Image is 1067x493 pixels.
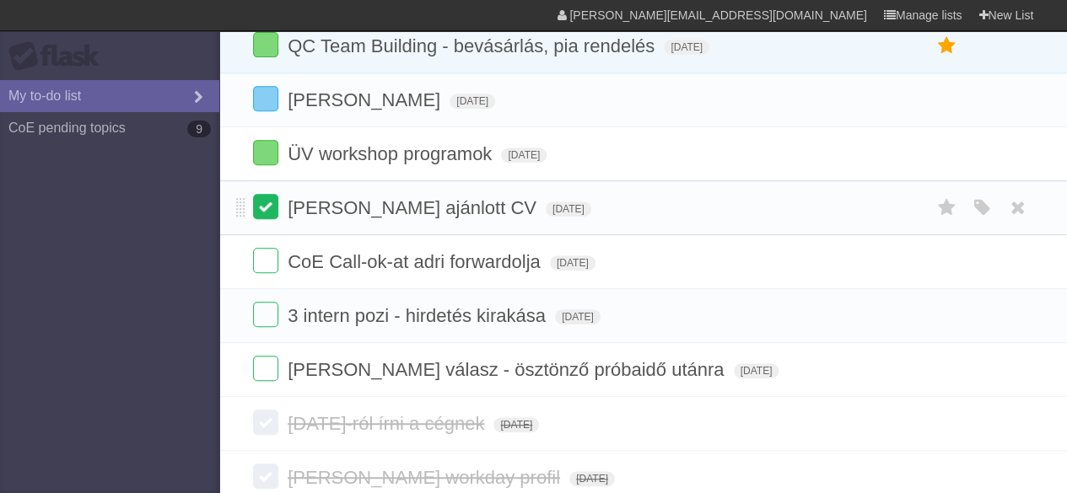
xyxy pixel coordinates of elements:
[450,94,495,109] span: [DATE]
[288,143,496,164] span: ÜV workshop programok
[253,356,278,381] label: Done
[253,194,278,219] label: Done
[253,302,278,327] label: Done
[253,32,278,57] label: Done
[569,471,615,486] span: [DATE]
[288,305,550,326] span: 3 intern pozi - hirdetés kirakása
[253,464,278,489] label: Done
[288,89,445,110] span: [PERSON_NAME]
[546,201,591,217] span: [DATE]
[187,121,211,137] b: 9
[288,413,488,434] span: [DATE]-ról írni a cégnek
[734,363,779,378] span: [DATE]
[253,248,278,273] label: Done
[253,140,278,165] label: Done
[253,86,278,111] label: Done
[493,417,539,432] span: [DATE]
[288,35,659,56] span: QC Team Building - bevásárlás, pia rendelés
[253,410,278,435] label: Done
[288,467,564,488] span: [PERSON_NAME] workday profil
[555,309,601,324] span: [DATE]
[288,197,541,218] span: [PERSON_NAME] ajánlott CV
[664,40,709,55] span: [DATE]
[930,194,962,222] label: Star task
[8,41,110,72] div: Flask
[288,359,728,380] span: [PERSON_NAME] válasz - ösztönző próbaidő utánra
[288,251,545,272] span: CoE Call-ok-at adri forwardolja
[550,255,595,271] span: [DATE]
[501,147,547,163] span: [DATE]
